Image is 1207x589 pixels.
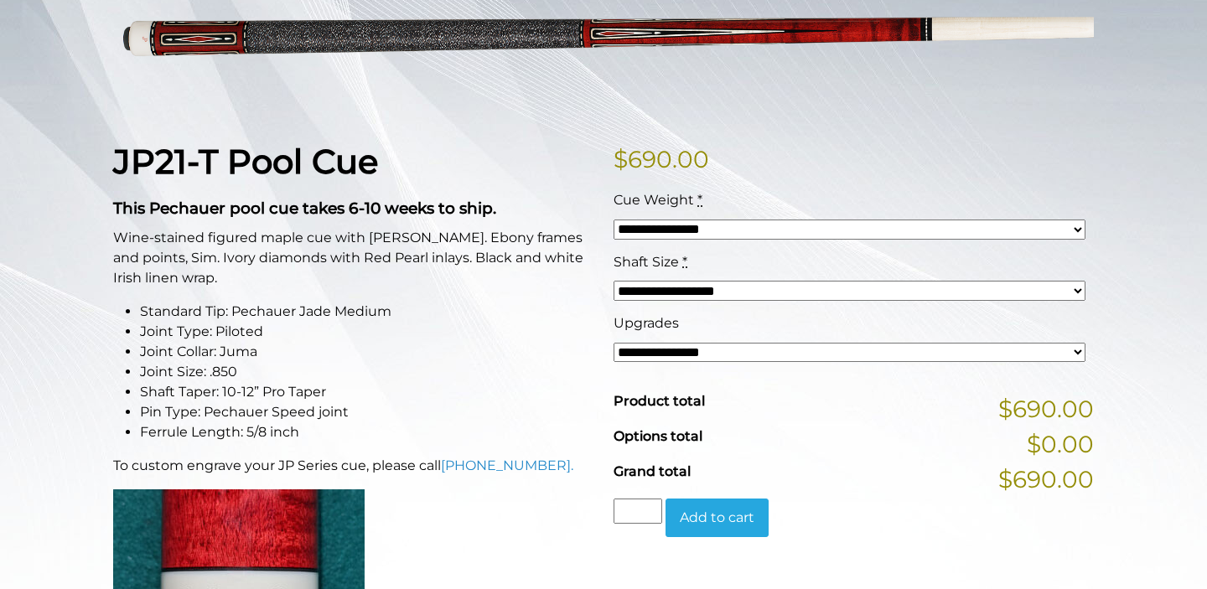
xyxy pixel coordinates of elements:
[140,362,593,382] li: Joint Size: .850
[614,315,679,331] span: Upgrades
[682,254,687,270] abbr: required
[1027,426,1094,462] span: $0.00
[113,228,593,288] p: Wine-stained figured maple cue with [PERSON_NAME]. Ebony frames and points, Sim. Ivory diamonds w...
[666,499,769,537] button: Add to cart
[614,499,662,524] input: Product quantity
[140,322,593,342] li: Joint Type: Piloted
[614,463,691,479] span: Grand total
[113,141,378,182] strong: JP21-T Pool Cue
[614,428,702,444] span: Options total
[113,456,593,476] p: To custom engrave your JP Series cue, please call
[614,393,705,409] span: Product total
[614,254,679,270] span: Shaft Size
[140,382,593,402] li: Shaft Taper: 10-12” Pro Taper
[998,391,1094,426] span: $690.00
[140,302,593,322] li: Standard Tip: Pechauer Jade Medium
[614,145,709,173] bdi: 690.00
[140,342,593,362] li: Joint Collar: Juma
[614,145,628,173] span: $
[697,192,702,208] abbr: required
[113,199,496,218] strong: This Pechauer pool cue takes 6-10 weeks to ship.
[140,422,593,442] li: Ferrule Length: 5/8 inch
[441,457,573,473] a: [PHONE_NUMBER].
[614,192,694,208] span: Cue Weight
[140,402,593,422] li: Pin Type: Pechauer Speed joint
[998,462,1094,497] span: $690.00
